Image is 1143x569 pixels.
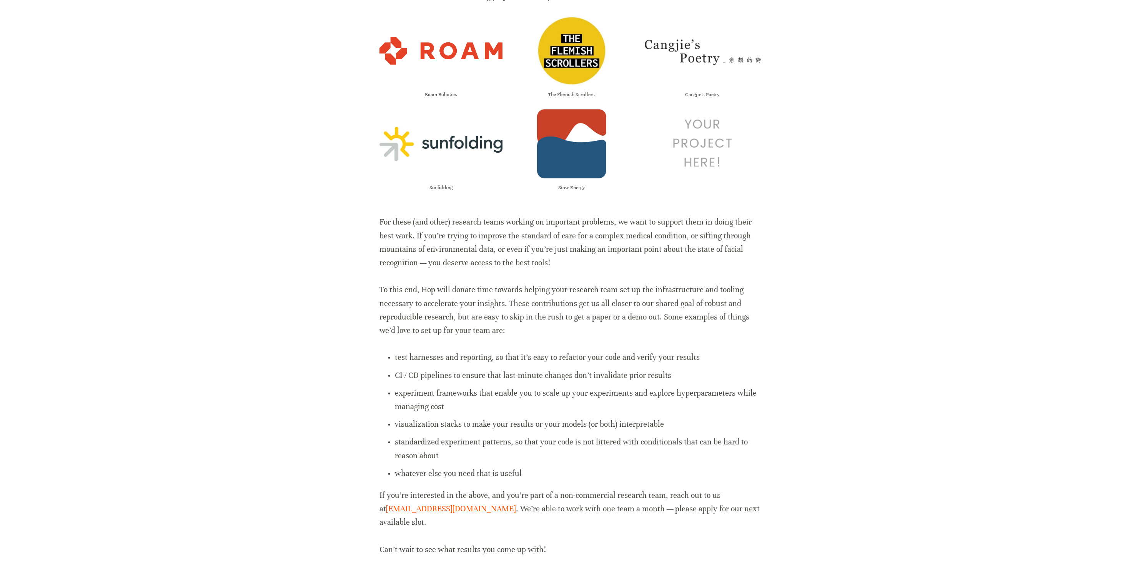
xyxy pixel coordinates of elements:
[395,386,764,413] p: experiment frameworks that enable you to scale up your experiments and explore hyperparameters wh...
[537,16,606,85] img: The Flemish Scrollers
[379,489,764,529] p: If you’re interested in the above, and you’re part of a non-commercial research team, reach out t...
[395,369,764,382] p: CI / CD pipelines to ensure that last-minute changes don’t invalidate prior results
[537,109,606,178] img: Stow Energy
[395,467,764,480] p: whatever else you need that is useful
[641,88,764,101] div: Cangjie's Poetry
[379,88,502,101] div: Roam Robotics
[379,127,502,161] img: Sunfolding
[395,351,764,364] p: test harnesses and reporting, so that it’s easy to refactor your code and verify your results
[379,37,502,65] img: Roam Robotics
[379,215,764,270] p: For these (and other) research teams working on important problems, we want to support them in do...
[386,504,516,514] a: [EMAIL_ADDRESS][DOMAIN_NAME]
[395,418,764,431] p: visualization stacks to make your results or your models (or both) interpretable
[510,181,633,195] div: Stow Energy
[379,181,502,195] div: Sunfolding
[641,35,764,66] img: Cangjie's Poetry
[510,88,633,101] div: The Flemish Scrollers
[395,435,764,462] p: standardized experiment patterns, so that your code is not littered with conditionals that can be...
[668,109,737,178] img: YOUR PROJECT HERE! 2.png
[379,283,764,337] p: To this end, Hop will donate time towards helping your research team set up the infrastructure an...
[379,543,764,556] p: Can’t wait to see what results you come up with!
